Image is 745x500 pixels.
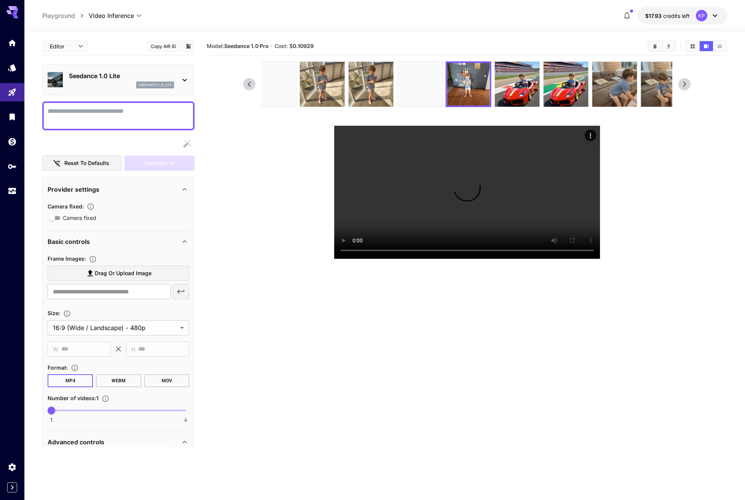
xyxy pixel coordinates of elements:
[96,374,141,387] button: WEBM
[713,41,726,51] button: Show media in list view
[700,41,713,51] button: Show media in video view
[349,62,394,107] img: Bb+3x1v9eTzm7IVd4NeRb5vbQpcB+805cPiSy5GRlJ7xoqKp5vFyJDboA8BGZULtvFccAAAAAElFTkSuQmCC
[42,11,75,20] a: Playground
[184,416,187,424] span: 4
[48,237,90,246] p: Basic controls
[53,345,58,354] span: W
[48,232,189,251] div: Basic controls
[63,214,96,222] span: Camera fixed
[274,43,314,49] span: Cost: $
[662,41,675,51] button: Download All
[645,12,690,20] div: $17.92819
[251,62,296,107] img: 9U4B4dAAAABklEQVQDAEsxBcFOyj2WAAAAAElFTkSuQmCC
[8,63,17,72] div: Models
[48,374,93,387] button: MP4
[86,255,100,263] button: Upload frame images.
[68,364,81,372] button: Choose the file format for the output video.
[53,323,177,332] span: 16:9 (Wide / Landscape) - 480p
[69,71,174,80] p: Seedance 1.0 Lite
[663,13,690,19] span: credits left
[50,42,73,50] span: Editor
[544,62,589,107] img: 5F5q5QAAAAGSURBVAMAzUQIQhXd0h0AAAAASUVORK5CYII=
[89,11,134,20] span: Video Inference
[397,62,442,107] img: 9U4B4dAAAABklEQVQDAEsxBcFOyj2WAAAAAElFTkSuQmCC
[48,255,86,262] span: Frame Images :
[495,62,540,107] img: 87oVhwAAAAZJREFUAwCxspGwdk1gOAAAAABJRU5ErkJggg==
[224,43,269,49] b: Seedance 1.0 Pro
[8,112,17,122] div: Library
[95,269,152,278] span: Drag or upload image
[48,437,104,447] p: Advanced controls
[685,40,727,52] div: Show media in grid viewShow media in video viewShow media in list view
[48,364,68,371] span: Format :
[48,310,60,316] span: Size :
[271,42,273,51] p: ·
[48,185,99,194] p: Provider settings
[686,41,699,51] button: Show media in grid view
[8,162,17,171] div: API Keys
[48,203,84,210] span: Camera fixed :
[592,62,637,107] img: 7c3EYgAAAAGSURBVAMAltmeX7gHMFgAAAAASUVORK5CYII=
[7,482,17,492] button: Expand sidebar
[144,374,190,387] button: MOV
[696,10,707,21] div: KP
[8,38,17,48] div: Home
[50,416,53,424] span: 1
[641,62,686,107] img: bNpfogAAAAZJREFUAwCh19CueyV9SwAAAABJRU5ErkJggg==
[8,186,17,196] div: Usage
[99,395,112,402] button: Specify how many videos to generate in a single request. Each video generation will be charged se...
[447,63,490,106] img: 83nlUgAAAABklEQVQDAGYc7tT8UFEKAAAAAElFTkSuQmCC
[645,13,663,19] span: $17.93
[648,40,676,52] div: Clear AllDownload All
[8,88,17,97] div: Playground
[42,11,89,20] nav: breadcrumb
[293,43,314,49] b: 0.10929
[585,130,596,141] div: Actions
[60,310,74,317] button: Adjust the dimensions of the generated image by specifying its width and height in pixels, or sel...
[139,82,172,88] p: seedance_1_0_lite
[8,137,17,146] div: Wallet
[48,180,189,199] div: Provider settings
[48,266,189,281] label: Drag or upload image
[8,462,17,472] div: Settings
[48,395,99,401] span: Number of videos : 1
[48,68,189,91] div: Seedance 1.0 Liteseedance_1_0_lite
[300,62,345,107] img: 3HHlgkAAAAGSURBVAMAb8vYDuaEl4oAAAAASUVORK5CYII=
[42,155,121,171] button: Reset to defaults
[207,43,269,49] span: Model:
[185,42,192,51] button: Add to library
[48,433,189,451] div: Advanced controls
[648,41,662,51] button: Clear All
[638,7,727,24] button: $17.92819KP
[131,345,135,354] span: H
[147,41,181,52] button: Copy AIR ID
